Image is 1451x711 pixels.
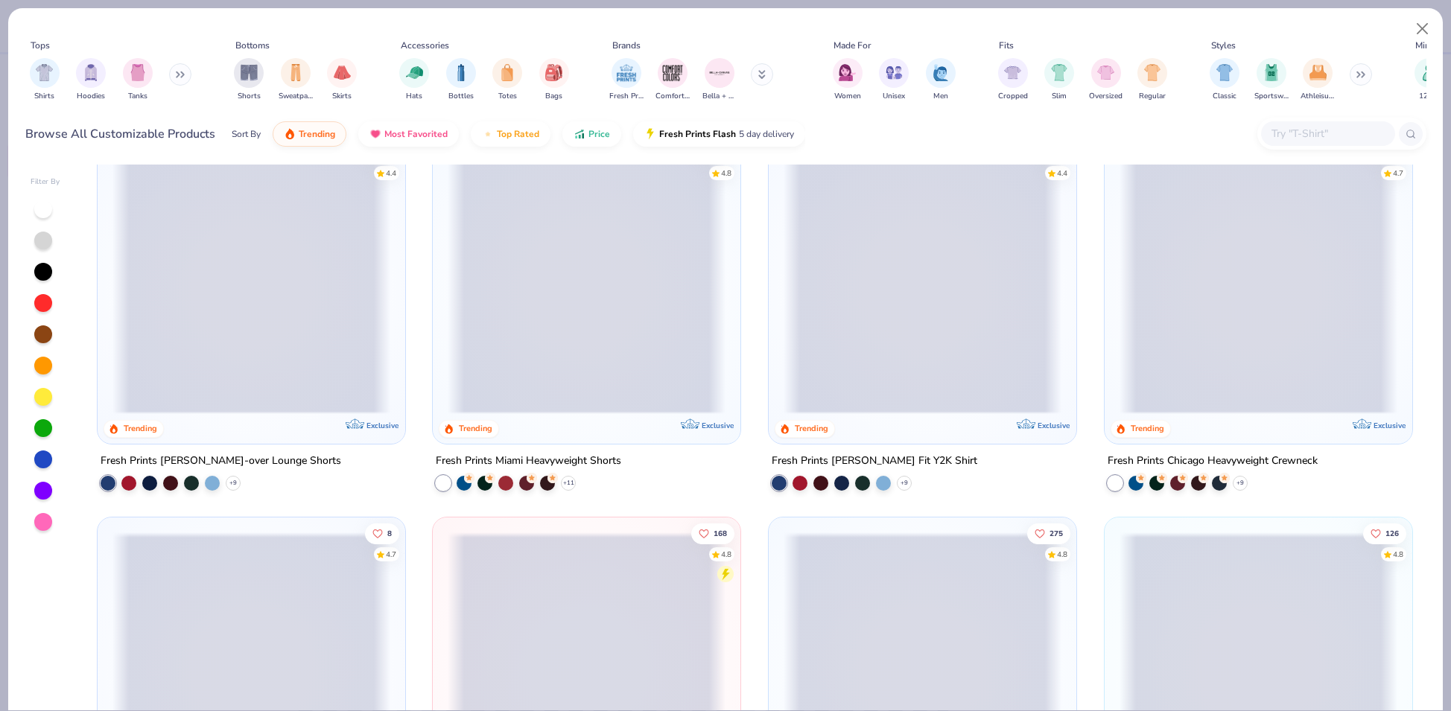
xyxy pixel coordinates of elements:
[901,479,908,488] span: + 9
[998,58,1028,102] div: filter for Cropped
[365,523,399,543] button: Like
[399,58,429,102] button: filter button
[1038,421,1070,430] span: Exclusive
[1089,91,1123,102] span: Oversized
[612,39,641,52] div: Brands
[369,128,381,140] img: most_fav.gif
[327,58,357,102] div: filter for Skirts
[926,58,956,102] button: filter button
[1393,549,1403,560] div: 4.8
[279,58,313,102] button: filter button
[714,529,728,537] span: 168
[1393,168,1403,179] div: 4.7
[1052,91,1067,102] span: Slim
[1210,58,1239,102] div: filter for Classic
[539,58,569,102] button: filter button
[492,58,522,102] div: filter for Totes
[1139,91,1166,102] span: Regular
[933,91,948,102] span: Men
[30,58,60,102] button: filter button
[499,64,515,81] img: Totes Image
[1236,479,1244,488] span: + 9
[1254,58,1289,102] div: filter for Sportswear
[609,58,644,102] button: filter button
[229,479,237,488] span: + 9
[1211,39,1236,52] div: Styles
[588,128,610,140] span: Price
[655,58,690,102] div: filter for Comfort Colors
[482,128,494,140] img: TopRated.gif
[539,58,569,102] div: filter for Bags
[83,64,99,81] img: Hoodies Image
[545,64,562,81] img: Bags Image
[327,58,357,102] button: filter button
[332,91,352,102] span: Skirts
[1051,64,1067,81] img: Slim Image
[879,58,909,102] div: filter for Unisex
[406,64,423,81] img: Hats Image
[238,91,261,102] span: Shorts
[284,128,296,140] img: trending.gif
[1254,91,1289,102] span: Sportswear
[130,64,146,81] img: Tanks Image
[609,58,644,102] div: filter for Fresh Prints
[384,128,448,140] span: Most Favorited
[545,91,562,102] span: Bags
[453,64,469,81] img: Bottles Image
[241,64,258,81] img: Shorts Image
[1089,58,1123,102] button: filter button
[25,125,215,143] div: Browse All Customizable Products
[655,91,690,102] span: Comfort Colors
[1004,64,1021,81] img: Cropped Image
[406,91,422,102] span: Hats
[279,58,313,102] div: filter for Sweatpants
[76,58,106,102] div: filter for Hoodies
[563,479,574,488] span: + 11
[998,91,1028,102] span: Cropped
[1027,523,1070,543] button: Like
[659,128,736,140] span: Fresh Prints Flash
[1254,58,1289,102] button: filter button
[1210,58,1239,102] button: filter button
[234,58,264,102] div: filter for Shorts
[128,91,147,102] span: Tanks
[386,549,396,560] div: 4.7
[387,529,392,537] span: 8
[655,58,690,102] button: filter button
[1374,421,1406,430] span: Exclusive
[883,91,905,102] span: Unisex
[1301,58,1335,102] button: filter button
[834,39,871,52] div: Made For
[1044,58,1074,102] div: filter for Slim
[279,91,313,102] span: Sweatpants
[1409,15,1437,43] button: Close
[288,64,304,81] img: Sweatpants Image
[702,91,737,102] span: Bella + Canvas
[1385,529,1399,537] span: 126
[833,58,863,102] div: filter for Women
[76,58,106,102] button: filter button
[497,128,539,140] span: Top Rated
[879,58,909,102] button: filter button
[471,121,550,147] button: Top Rated
[1363,523,1406,543] button: Like
[1213,91,1236,102] span: Classic
[633,121,805,147] button: Fresh Prints Flash5 day delivery
[1057,168,1067,179] div: 4.4
[839,64,856,81] img: Women Image
[1263,64,1280,81] img: Sportswear Image
[644,128,656,140] img: flash.gif
[833,58,863,102] button: filter button
[708,62,731,84] img: Bella + Canvas Image
[933,64,949,81] img: Men Image
[358,121,459,147] button: Most Favorited
[1050,529,1063,537] span: 275
[101,452,341,471] div: Fresh Prints [PERSON_NAME]-over Lounge Shorts
[1301,91,1335,102] span: Athleisure
[702,58,737,102] div: filter for Bella + Canvas
[31,176,60,188] div: Filter By
[886,64,903,81] img: Unisex Image
[34,91,54,102] span: Shirts
[1044,58,1074,102] button: filter button
[334,64,351,81] img: Skirts Image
